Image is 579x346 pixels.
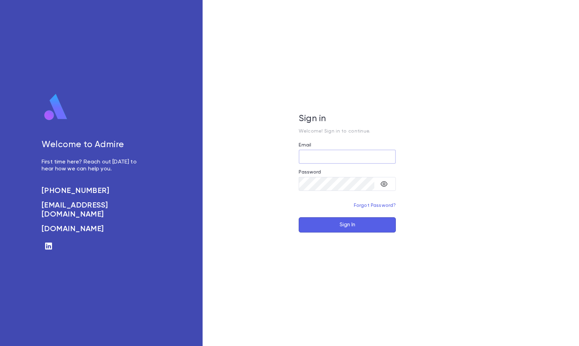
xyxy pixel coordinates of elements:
h5: Sign in [299,114,396,124]
button: Sign In [299,217,396,233]
a: [EMAIL_ADDRESS][DOMAIN_NAME] [42,201,144,219]
label: Email [299,142,311,148]
a: [DOMAIN_NAME] [42,225,144,234]
a: Forgot Password? [354,203,396,208]
a: [PHONE_NUMBER] [42,186,144,195]
h5: Welcome to Admire [42,140,144,150]
p: Welcome! Sign in to continue. [299,128,396,134]
img: logo [42,93,70,121]
p: First time here? Reach out [DATE] to hear how we can help you. [42,159,144,172]
button: toggle password visibility [377,177,391,191]
label: Password [299,169,321,175]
